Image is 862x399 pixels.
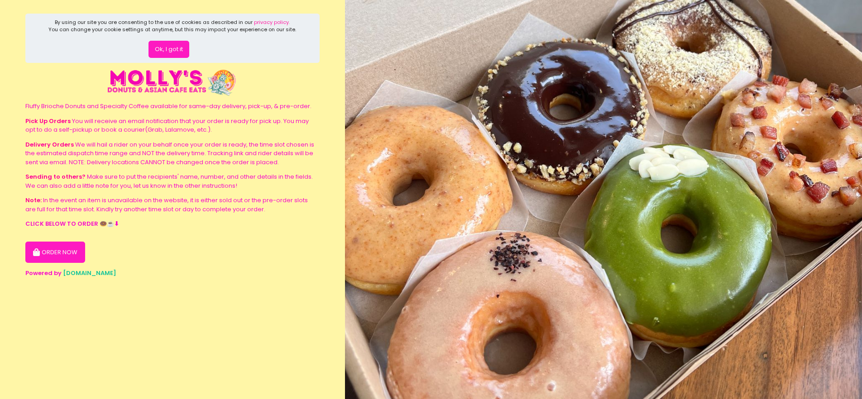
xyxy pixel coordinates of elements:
[25,140,320,167] div: We will hail a rider on your behalf once your order is ready, the time slot chosen is the estimat...
[25,172,320,190] div: Make sure to put the recipients' name, number, and other details in the fields. We can also add a...
[63,269,116,277] a: [DOMAIN_NAME]
[48,19,296,33] div: By using our site you are consenting to the use of cookies as described in our You can change you...
[25,117,71,125] b: Pick Up Orders
[25,117,320,134] div: You will receive an email notification that your order is ready for pick up. You may opt to do a ...
[25,269,320,278] div: Powered by
[25,219,320,228] div: CLICK BELOW TO ORDER 🍩☕️⬇
[25,102,320,111] div: Fluffy Brioche Donuts and Specialty Coffee available for same-day delivery, pick-up, & pre-order.
[25,242,85,263] button: ORDER NOW
[103,69,239,96] img: Molly Donut and Brunch Cafe
[148,41,189,58] button: Ok, I got it
[25,196,42,204] b: Note:
[25,196,320,214] div: In the event an item is unavailable on the website, it is either sold out or the pre-order slots ...
[254,19,290,26] a: privacy policy.
[25,140,74,149] b: Delivery Orders
[25,172,86,181] b: Sending to others?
